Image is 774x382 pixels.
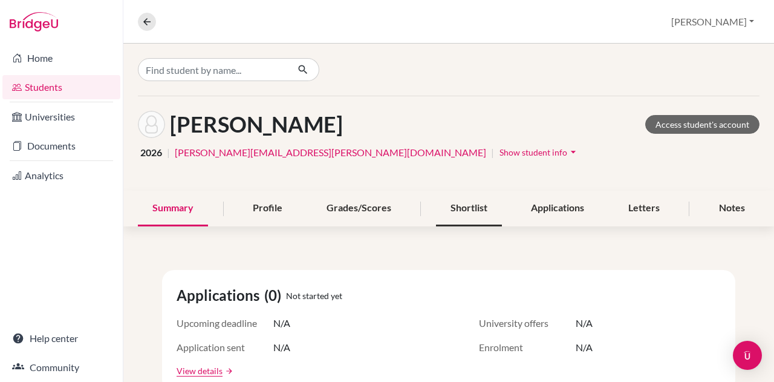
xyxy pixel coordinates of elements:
[576,340,593,355] span: N/A
[170,111,343,137] h1: [PERSON_NAME]
[666,10,759,33] button: [PERSON_NAME]
[273,316,290,331] span: N/A
[273,340,290,355] span: N/A
[138,58,288,81] input: Find student by name...
[177,316,273,331] span: Upcoming deadline
[2,105,120,129] a: Universities
[167,145,170,160] span: |
[2,134,120,158] a: Documents
[2,75,120,99] a: Students
[175,145,486,160] a: [PERSON_NAME][EMAIL_ADDRESS][PERSON_NAME][DOMAIN_NAME]
[177,285,264,306] span: Applications
[177,364,223,377] a: View details
[499,147,567,157] span: Show student info
[10,12,58,31] img: Bridge-U
[733,341,762,370] div: Open Intercom Messenger
[491,145,494,160] span: |
[567,146,579,158] i: arrow_drop_down
[2,46,120,70] a: Home
[704,191,759,226] div: Notes
[177,340,273,355] span: Application sent
[499,143,580,162] button: Show student infoarrow_drop_down
[479,316,576,331] span: University offers
[138,191,208,226] div: Summary
[2,326,120,351] a: Help center
[138,111,165,138] img: Shantel Olivier's avatar
[264,285,286,306] span: (0)
[436,191,502,226] div: Shortlist
[223,367,233,375] a: arrow_forward
[312,191,406,226] div: Grades/Scores
[140,145,162,160] span: 2026
[576,316,593,331] span: N/A
[614,191,674,226] div: Letters
[516,191,599,226] div: Applications
[238,191,297,226] div: Profile
[286,289,342,302] span: Not started yet
[645,115,759,134] a: Access student's account
[2,163,120,188] a: Analytics
[479,340,576,355] span: Enrolment
[2,355,120,380] a: Community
